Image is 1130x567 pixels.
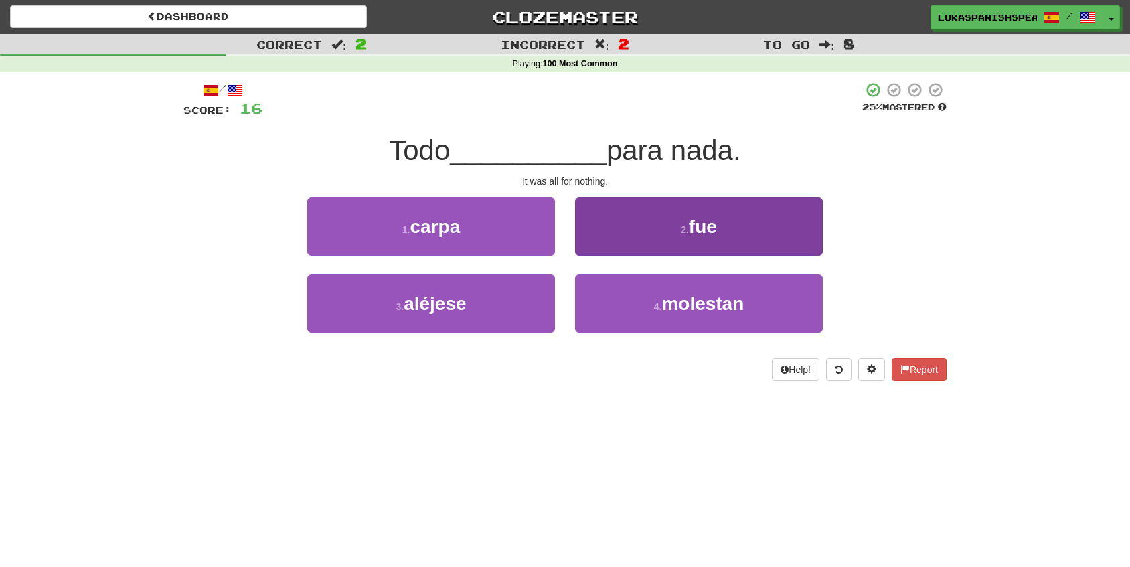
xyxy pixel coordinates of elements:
[772,358,819,381] button: Help!
[661,293,744,314] span: molestan
[256,37,322,51] span: Correct
[826,358,852,381] button: Round history (alt+y)
[183,104,232,116] span: Score:
[307,197,555,256] button: 1.carpa
[402,224,410,235] small: 1 .
[938,11,1037,23] span: LukaSpanishSpeakerIntheMaking
[575,274,823,333] button: 4.molestan
[387,5,744,29] a: Clozemaster
[1066,11,1073,20] span: /
[575,197,823,256] button: 2.fue
[542,59,617,68] strong: 100 Most Common
[389,135,450,166] span: Todo
[689,216,717,237] span: fue
[763,37,810,51] span: To go
[355,35,367,52] span: 2
[843,35,855,52] span: 8
[594,39,609,50] span: :
[404,293,466,314] span: aléjese
[307,274,555,333] button: 3.aléjese
[450,135,607,166] span: __________
[607,135,741,166] span: para nada.
[183,175,947,188] div: It was all for nothing.
[931,5,1103,29] a: LukaSpanishSpeakerIntheMaking /
[410,216,460,237] span: carpa
[396,301,404,312] small: 3 .
[819,39,834,50] span: :
[183,82,262,98] div: /
[862,102,947,114] div: Mastered
[681,224,689,235] small: 2 .
[240,100,262,116] span: 16
[501,37,585,51] span: Incorrect
[862,102,882,112] span: 25 %
[331,39,346,50] span: :
[654,301,662,312] small: 4 .
[892,358,947,381] button: Report
[618,35,629,52] span: 2
[10,5,367,28] a: Dashboard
